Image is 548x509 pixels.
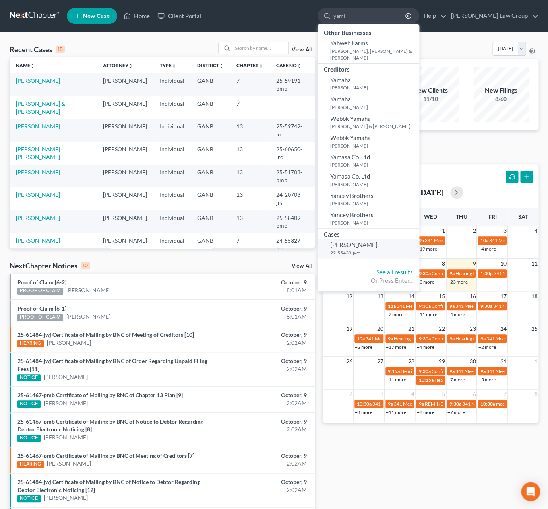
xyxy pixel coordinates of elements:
[496,401,512,407] span: meeting
[230,210,269,233] td: 13
[324,276,413,285] div: Or Press Enter...
[480,368,485,374] span: 9a
[258,64,263,68] i: unfold_more
[500,324,507,334] span: 24
[531,291,538,301] span: 18
[30,64,35,68] i: unfold_more
[503,389,507,399] span: 7
[472,259,476,268] span: 9
[447,279,468,285] a: +23 more
[388,401,393,407] span: 9a
[230,142,269,165] td: 13
[416,311,437,317] a: +11 more
[216,460,307,468] div: 2:02AM
[418,401,424,407] span: 9a
[330,39,368,47] span: Yahweh Farms
[172,64,176,68] i: unfold_more
[318,64,419,74] div: Creditors
[480,336,485,342] span: 9a
[230,96,269,119] td: 7
[296,64,301,68] i: unfold_more
[376,268,413,276] a: See all results
[330,220,417,226] small: [PERSON_NAME]
[56,46,65,53] div: 15
[17,314,63,321] div: PROOF OF CLAIM
[431,336,522,342] span: Confirmation Hearing for [PERSON_NAME]
[232,42,288,54] input: Search by name...
[318,229,419,239] div: Cases
[219,64,223,68] i: unfold_more
[403,86,459,95] div: New Clients
[438,357,446,366] span: 29
[372,401,486,407] span: 341 Meeting for [PERSON_NAME] & [PERSON_NAME]
[191,142,230,165] td: GANB
[330,153,370,161] span: Yamasa Co. Ltd
[97,119,153,142] td: [PERSON_NAME]
[333,8,406,23] input: Search by name...
[269,119,315,142] td: 25-59742-lrc
[191,73,230,96] td: GANB
[216,452,307,460] div: October, 9
[330,142,417,149] small: [PERSON_NAME]
[153,233,191,256] td: Individual
[191,233,230,256] td: GANB
[388,368,400,374] span: 9:15a
[449,336,455,342] span: 9a
[103,62,133,68] a: Attorneyunfold_more
[500,291,507,301] span: 17
[191,210,230,233] td: GANB
[318,209,419,228] a: Yancey Brothers[PERSON_NAME]
[66,286,110,294] a: [PERSON_NAME]
[449,401,461,407] span: 9:30a
[17,435,41,442] div: NOTICE
[480,401,495,407] span: 10:30a
[230,119,269,142] td: 13
[397,303,468,309] span: 341 Meeting for [PERSON_NAME]
[380,389,384,399] span: 3
[16,77,60,84] a: [PERSON_NAME]
[500,357,507,366] span: 31
[47,460,91,468] a: [PERSON_NAME]
[478,344,496,350] a: +2 more
[216,365,307,373] div: 2:02AM
[330,115,371,122] span: Webbk Yamaha
[17,400,41,408] div: NOTICE
[81,262,90,269] div: 10
[357,401,372,407] span: 10:30a
[216,305,307,313] div: October, 9
[330,181,417,188] small: [PERSON_NAME]
[534,357,538,366] span: 1
[388,303,396,309] span: 11a
[269,73,315,96] td: 25-59191-pmb
[424,213,437,220] span: Wed
[480,303,492,309] span: 9:30a
[230,233,269,256] td: 7
[349,389,353,399] span: 2
[97,187,153,210] td: [PERSON_NAME]
[16,169,60,175] a: [PERSON_NAME]
[83,13,110,19] span: New Case
[17,305,66,312] a: Proof of Claim [6-1]
[330,200,417,207] small: [PERSON_NAME]
[388,336,393,342] span: 9a
[17,288,63,295] div: PROOF OF CLAIM
[330,84,417,91] small: [PERSON_NAME]
[153,9,205,23] a: Client Portal
[416,409,434,415] a: +8 more
[128,64,133,68] i: unfold_more
[17,495,41,502] div: NOTICE
[17,357,207,372] a: 25-61484-jwj Certificate of Mailing by BNC of Order Regarding Unpaid Filing Fees [11]
[16,100,65,115] a: [PERSON_NAME] & [PERSON_NAME]
[447,409,465,415] a: +7 more
[376,324,384,334] span: 20
[216,399,307,407] div: 2:02AM
[44,399,88,407] a: [PERSON_NAME]
[17,374,41,381] div: NOTICE
[17,461,44,468] div: HEARING
[230,73,269,96] td: 7
[216,425,307,433] div: 2:02AM
[330,249,417,256] small: 22-55430-jwc
[216,357,307,365] div: October, 9
[44,373,88,381] a: [PERSON_NAME]
[97,96,153,119] td: [PERSON_NAME]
